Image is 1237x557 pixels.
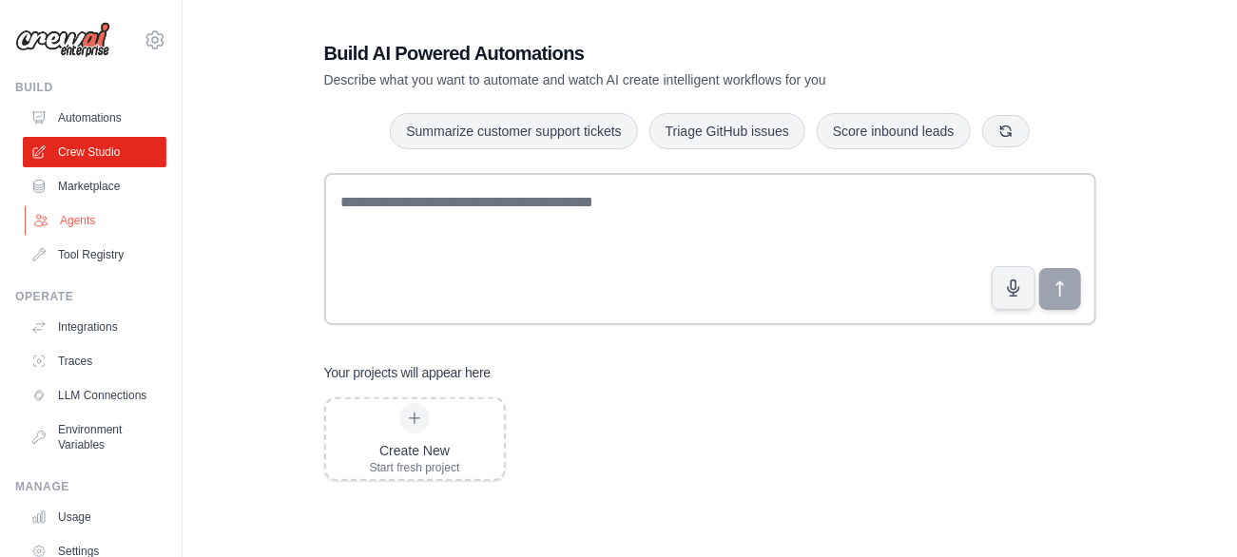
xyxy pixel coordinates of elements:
img: Logo [15,22,110,58]
button: Score inbound leads [817,113,971,149]
h3: Your projects will appear here [324,363,492,382]
a: LLM Connections [23,380,166,411]
div: Start fresh project [370,460,460,475]
button: Click to speak your automation idea [992,266,1035,310]
a: Tool Registry [23,240,166,270]
a: Environment Variables [23,414,166,460]
a: Marketplace [23,171,166,202]
iframe: Chat Widget [1142,466,1237,557]
button: Summarize customer support tickets [390,113,637,149]
a: Integrations [23,312,166,342]
div: Build [15,80,166,95]
p: Describe what you want to automate and watch AI create intelligent workflows for you [324,70,963,89]
div: Operate [15,289,166,304]
button: Get new suggestions [982,115,1030,147]
button: Triage GitHub issues [649,113,805,149]
a: Usage [23,502,166,532]
a: Crew Studio [23,137,166,167]
a: Agents [25,205,168,236]
a: Traces [23,346,166,376]
h1: Build AI Powered Automations [324,40,963,67]
div: Create New [370,441,460,460]
div: Manage [15,479,166,494]
a: Automations [23,103,166,133]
